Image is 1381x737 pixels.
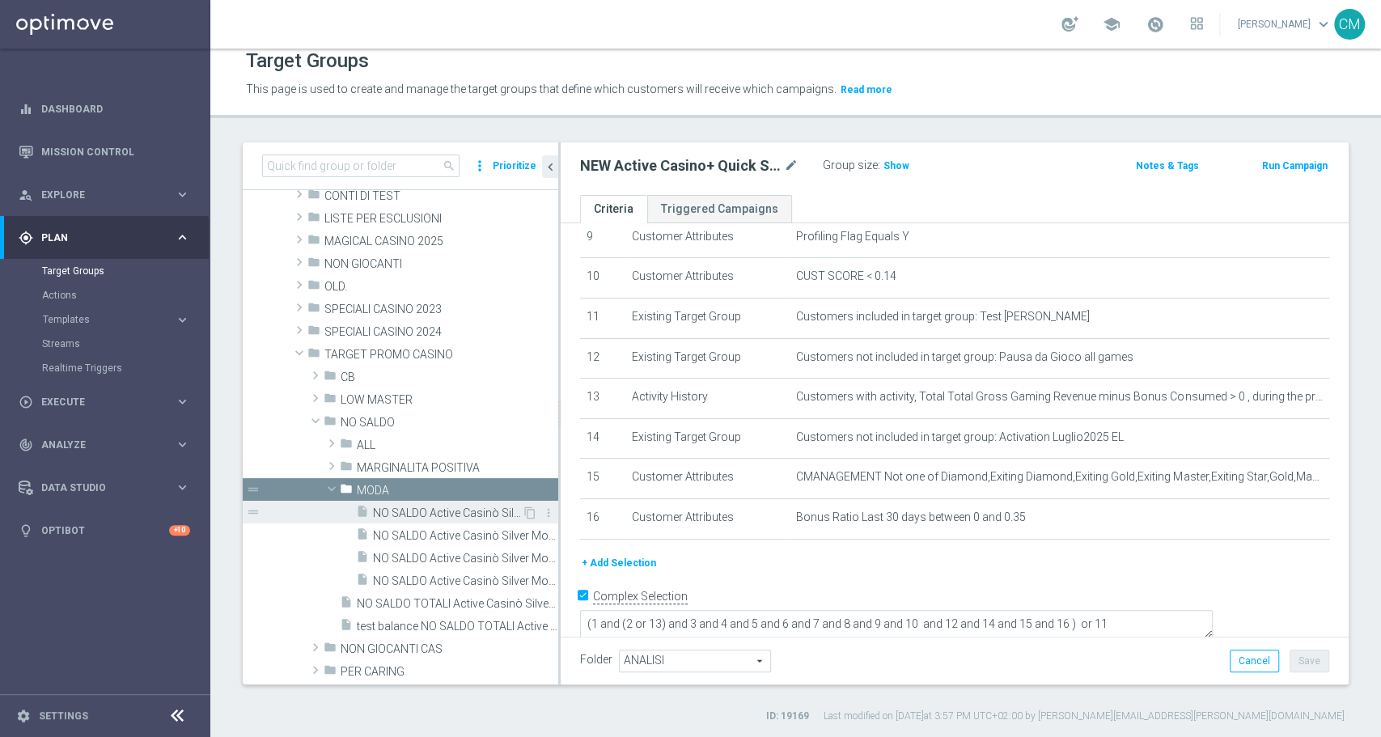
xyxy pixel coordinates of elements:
i: folder [307,346,320,365]
div: Templates [43,315,175,324]
span: NON GIOCANTI CAS [341,642,558,656]
i: folder [307,188,320,206]
td: 11 [580,298,625,338]
input: Quick find group or folder [262,155,460,177]
h1: Target Groups [246,49,369,73]
div: Plan [19,231,175,245]
span: NO SALDO Active Casin&#xF2; Silver Moda 0-15&#x20AC; [373,529,558,543]
i: folder [324,392,337,410]
i: lightbulb [19,523,33,538]
div: Data Studio [19,481,175,495]
i: folder [307,301,320,320]
span: Customers with activity, Total Total Gross Gaming Revenue minus Bonus Consumed > 0 , during the p... [796,390,1323,404]
td: Existing Target Group [625,338,790,379]
span: LISTE PER ESCLUSIONI [324,212,558,226]
i: insert_drive_file [356,550,369,569]
i: keyboard_arrow_right [175,312,190,328]
span: Execute [41,397,175,407]
td: 10 [580,258,625,299]
span: This page is used to create and manage the target groups that define which customers will receive... [246,83,837,95]
span: keyboard_arrow_down [1315,15,1332,33]
div: Target Groups [42,259,209,283]
button: Prioritize [490,155,539,177]
i: more_vert [472,155,488,177]
button: Data Studio keyboard_arrow_right [18,481,191,494]
i: keyboard_arrow_right [175,187,190,202]
span: PER CARING [341,665,558,679]
span: NO SALDO [341,416,558,430]
a: Optibot [41,509,169,552]
span: SPECIALI CASINO 2024 [324,325,558,339]
button: chevron_left [542,155,558,178]
i: folder [324,641,337,659]
span: CUST SCORE < 0.14 [796,269,896,283]
button: track_changes Analyze keyboard_arrow_right [18,438,191,451]
i: folder [307,256,320,274]
button: lightbulb Optibot +10 [18,524,191,537]
i: keyboard_arrow_right [175,230,190,245]
span: Analyze [41,440,175,450]
i: folder [307,233,320,252]
i: insert_drive_file [356,505,369,523]
div: Analyze [19,438,175,452]
span: TARGET PROMO CASINO [324,348,558,362]
td: Customer Attributes [625,498,790,539]
div: Templates [42,307,209,332]
span: Data Studio [41,483,175,493]
span: CB [341,371,558,384]
label: ID: 19169 [766,709,809,723]
span: NO SALDO Active Casin&#xF2; Silver Moda 30-59,99 [373,574,558,588]
button: play_circle_outline Execute keyboard_arrow_right [18,396,191,409]
span: Show [883,160,909,172]
span: OLD. [324,280,558,294]
button: Save [1290,650,1329,672]
i: chevron_left [543,159,558,175]
div: Mission Control [19,130,190,173]
label: Last modified on [DATE] at 3:57 PM UTC+02:00 by [PERSON_NAME][EMAIL_ADDRESS][PERSON_NAME][DOMAIN_... [824,709,1345,723]
div: Dashboard [19,87,190,130]
i: insert_drive_file [340,595,353,614]
span: search [443,159,455,172]
td: 13 [580,379,625,419]
div: Actions [42,283,209,307]
span: SPECIALI CASINO 2023 [324,303,558,316]
i: keyboard_arrow_right [175,480,190,495]
span: CMANAGEMENT Not one of Diamond,Exiting Diamond,Exiting Gold,Exiting Master,Exiting Star,Gold,Mast... [796,470,1323,484]
span: MODA [357,484,558,498]
div: Mission Control [18,146,191,159]
td: Existing Target Group [625,298,790,338]
i: play_circle_outline [19,395,33,409]
a: Target Groups [42,265,168,277]
i: track_changes [19,438,33,452]
span: Templates [43,315,159,324]
button: equalizer Dashboard [18,103,191,116]
i: equalizer [19,102,33,116]
td: 15 [580,459,625,499]
i: insert_drive_file [356,527,369,546]
button: Templates keyboard_arrow_right [42,313,191,326]
i: folder [340,460,353,478]
span: LOW MASTER [341,393,558,407]
span: CONTI DI TEST [324,189,558,203]
label: Folder [580,653,612,667]
span: NO SALDO Active Casin&#xF2; Silver Moda 15-29,99 [373,552,558,565]
i: keyboard_arrow_right [175,394,190,409]
span: Bonus Ratio Last 30 days between 0 and 0.35 [796,510,1026,524]
button: person_search Explore keyboard_arrow_right [18,188,191,201]
span: Customers not included in target group: Pausa da Gioco all games [796,350,1133,364]
i: folder [340,482,353,501]
i: folder [324,414,337,433]
i: gps_fixed [19,231,33,245]
a: Criteria [580,195,647,223]
td: 16 [580,498,625,539]
span: NON GIOCANTI [324,257,558,271]
button: Run Campaign [1260,157,1329,175]
i: folder [324,663,337,682]
span: Explore [41,190,175,200]
a: Streams [42,337,168,350]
